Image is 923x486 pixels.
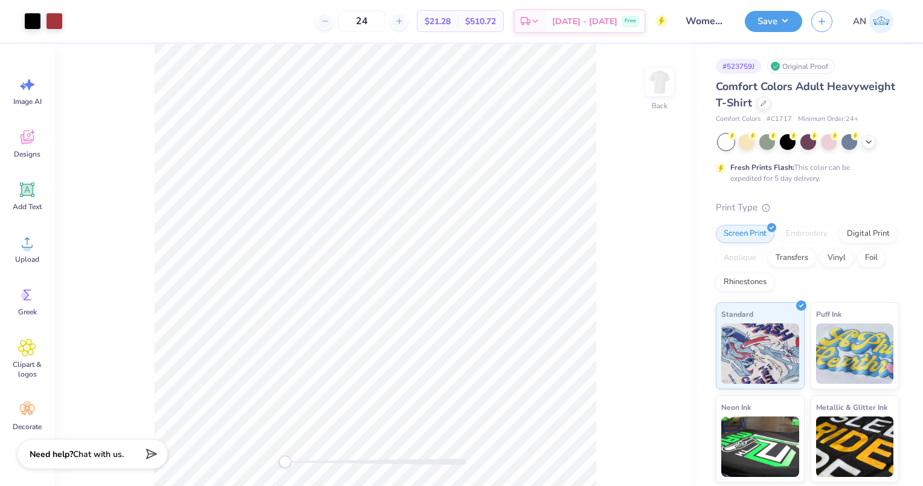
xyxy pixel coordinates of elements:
input: – – [338,10,385,32]
span: Clipart & logos [7,360,47,379]
span: Neon Ink [721,401,751,413]
input: Untitled Design [677,9,736,33]
span: # C1717 [767,114,792,125]
div: Rhinestones [716,273,774,291]
button: Save [745,11,802,32]
div: Vinyl [820,249,854,267]
img: Neon Ink [721,416,799,477]
span: $510.72 [465,15,496,28]
span: Comfort Colors [716,114,761,125]
div: Print Type [716,201,899,215]
span: Minimum Order: 24 + [798,114,858,125]
span: Add Text [13,202,42,212]
div: Digital Print [839,225,898,243]
div: # 523759J [716,59,761,74]
span: AN [853,15,866,28]
img: Back [648,70,672,94]
span: Greek [18,307,37,317]
div: Accessibility label [279,456,291,468]
a: AN [847,9,899,33]
span: Designs [14,149,40,159]
div: Original Proof [767,59,835,74]
strong: Fresh Prints Flash: [730,163,794,172]
div: Transfers [768,249,816,267]
div: Screen Print [716,225,774,243]
div: Embroidery [778,225,835,243]
div: Applique [716,249,764,267]
span: Puff Ink [816,308,841,320]
div: This color can be expedited for 5 day delivery. [730,162,879,184]
span: Standard [721,308,753,320]
span: Comfort Colors Adult Heavyweight T-Shirt [716,79,895,110]
span: Decorate [13,422,42,432]
span: Upload [15,254,39,264]
img: Standard [721,323,799,384]
div: Foil [857,249,886,267]
div: Back [652,100,667,111]
span: Chat with us. [73,449,124,460]
span: Image AI [13,97,42,106]
img: Puff Ink [816,323,894,384]
span: [DATE] - [DATE] [552,15,617,28]
img: Metallic & Glitter Ink [816,416,894,477]
span: Metallic & Glitter Ink [816,401,887,413]
img: Arseima Negash [869,9,893,33]
strong: Need help? [30,449,73,460]
span: Free [625,17,636,25]
span: $21.28 [425,15,451,28]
